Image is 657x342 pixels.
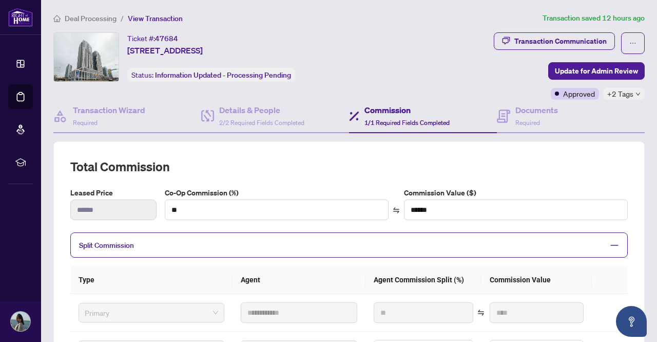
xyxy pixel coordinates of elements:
img: IMG-W12273768_1.jpg [54,33,119,81]
span: Update for Admin Review [555,63,638,79]
span: 1/1 Required Fields Completed [364,119,450,127]
img: logo [8,8,33,27]
span: +2 Tags [607,88,633,100]
label: Co-Op Commission (%) [165,187,389,199]
h4: Transaction Wizard [73,104,145,116]
h4: Commission [364,104,450,116]
div: Transaction Communication [514,33,607,49]
span: home [53,15,61,22]
li: / [121,12,124,24]
div: Status: [127,68,295,82]
span: down [635,92,641,97]
div: Split Commission [70,232,628,258]
label: Leased Price [70,187,157,199]
span: minus [610,241,619,250]
button: Open asap [616,306,647,337]
span: Split Commission [79,241,134,250]
th: Agent [233,266,365,294]
label: Commission Value ($) [404,187,628,199]
button: Transaction Communication [494,32,615,50]
span: swap [393,207,400,214]
article: Transaction saved 12 hours ago [543,12,645,24]
span: Information Updated - Processing Pending [155,70,291,80]
span: 2/2 Required Fields Completed [219,119,304,127]
span: swap [477,309,485,316]
span: Primary [85,305,218,320]
th: Type [70,266,233,294]
span: Required [73,119,98,127]
h4: Documents [515,104,558,116]
span: [STREET_ADDRESS] [127,44,203,57]
img: Profile Icon [11,312,30,331]
span: Required [515,119,540,127]
h4: Details & People [219,104,304,116]
span: Approved [563,88,595,99]
span: 47684 [155,34,178,43]
div: Ticket #: [127,32,178,44]
th: Commission Value [481,266,592,294]
th: Agent Commission Split (%) [365,266,481,294]
button: Update for Admin Review [548,62,645,80]
span: Deal Processing [65,14,117,23]
span: ellipsis [629,40,636,47]
span: View Transaction [128,14,183,23]
h2: Total Commission [70,158,628,175]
